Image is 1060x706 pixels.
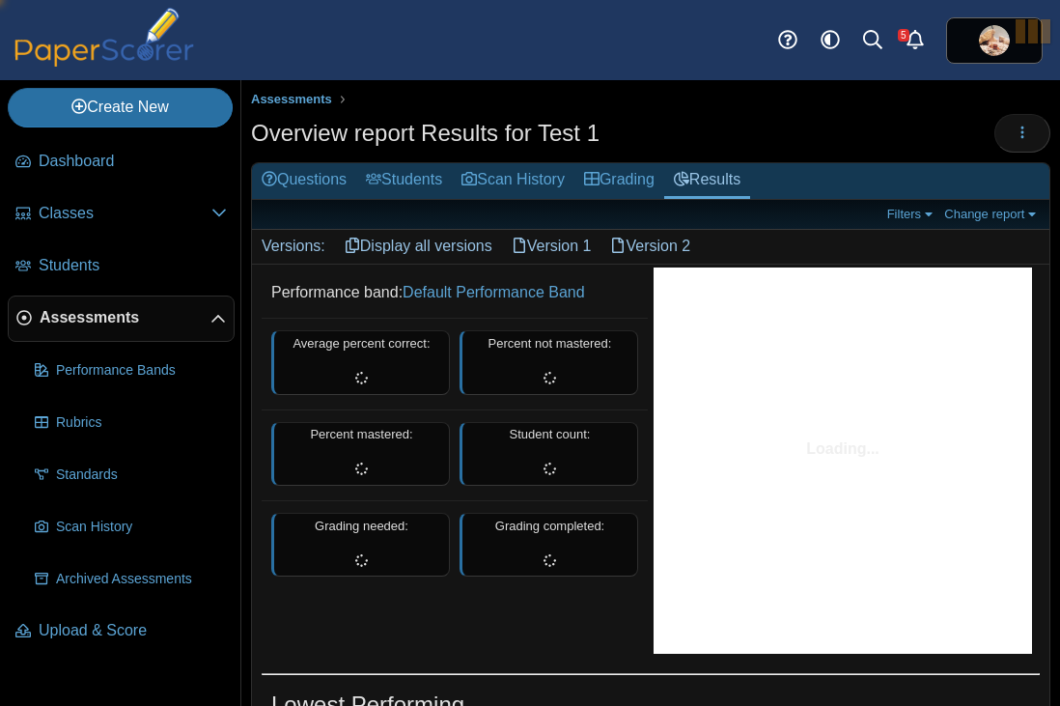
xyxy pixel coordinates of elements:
div: Versions: [252,230,335,263]
a: Version 2 [600,230,700,263]
span: Students [39,255,227,276]
a: Questions [252,163,356,199]
span: Performance Bands [56,361,227,381]
a: Rubrics [27,400,235,446]
span: Dashboard [39,151,227,172]
div: Percent mastered: [271,422,450,486]
div: Percent not mastered: [460,330,638,394]
a: PaperScorer [8,53,201,70]
a: Scan History [452,163,574,199]
a: Assessments [8,296,235,342]
img: ps.oLgnKPhjOwC9RkPp [979,25,1010,56]
span: Rubrics [56,413,227,433]
span: Upload & Score [39,620,227,641]
a: Version 1 [502,230,601,263]
span: Jodie Wiggins [979,25,1010,56]
dd: Performance band: [262,268,648,318]
a: Filters [882,206,941,222]
a: Students [356,163,452,199]
span: Classes [39,203,211,224]
a: ps.oLgnKPhjOwC9RkPp [946,17,1043,64]
div: Student count: [460,422,638,486]
a: Upload & Score [8,608,235,655]
a: Create New [8,88,233,127]
a: Classes [8,191,235,238]
a: Results [664,163,750,199]
div: Average percent correct: [271,330,450,394]
h1: Overview report Results for Test 1 [251,117,600,150]
a: Performance Bands [27,348,235,394]
a: Default Performance Band [403,284,585,300]
div: Grading needed: [271,513,450,577]
a: Alerts [894,19,936,62]
a: Grading [574,163,664,199]
div: Grading completed: [460,513,638,577]
a: Archived Assessments [27,556,235,603]
span: Loading... [806,440,879,457]
a: Students [8,243,235,290]
span: Archived Assessments [56,570,227,589]
span: Assessments [40,307,210,328]
a: Scan History [27,504,235,551]
img: PaperScorer [8,8,201,67]
a: Assessments [246,88,337,112]
span: Standards [56,466,227,485]
svg: Interactive chart [654,268,1032,654]
a: Change report [939,206,1045,222]
a: Dashboard [8,139,235,185]
span: Assessments [251,92,332,106]
a: Standards [27,452,235,498]
a: Display all versions [335,230,502,263]
div: Chart. Highcharts interactive chart. [654,268,1040,654]
span: Scan History [56,518,227,537]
